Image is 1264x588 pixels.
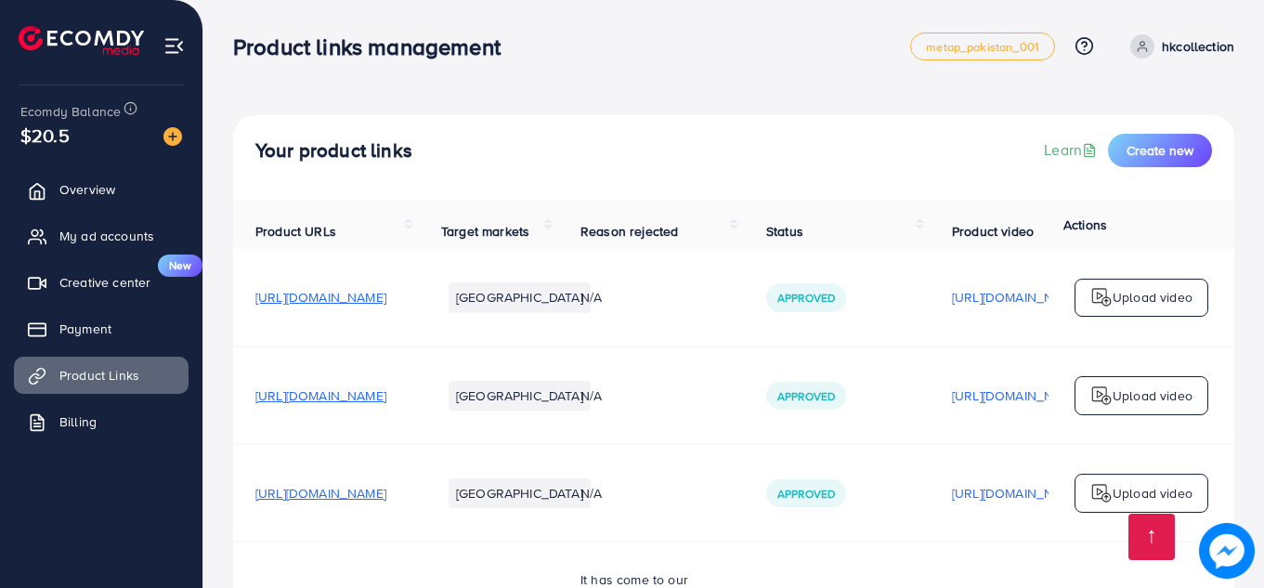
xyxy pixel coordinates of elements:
span: Product video [952,222,1034,241]
a: Product Links [14,357,189,394]
span: [URL][DOMAIN_NAME] [255,288,386,307]
a: Overview [14,171,189,208]
span: Product Links [59,366,139,385]
span: Approved [777,486,835,502]
a: Learn [1044,139,1101,161]
span: [URL][DOMAIN_NAME] [255,386,386,405]
a: hkcollection [1123,34,1234,59]
span: Ecomdy Balance [20,102,121,121]
span: N/A [580,288,602,307]
span: metap_pakistan_001 [926,41,1039,53]
img: image [163,127,182,146]
p: Upload video [1113,385,1192,407]
span: Creative center [59,273,150,292]
span: Reason rejected [580,222,678,241]
span: Payment [59,320,111,338]
a: Payment [14,310,189,347]
h4: Your product links [255,139,412,163]
img: logo [1090,385,1113,407]
p: Upload video [1113,286,1192,308]
img: logo [19,26,144,55]
p: hkcollection [1162,35,1234,58]
p: [URL][DOMAIN_NAME] [952,286,1083,308]
span: Billing [59,412,97,431]
img: image [1199,523,1255,579]
span: Overview [59,180,115,199]
span: New [158,255,202,277]
span: Create new [1127,141,1193,160]
a: metap_pakistan_001 [910,33,1055,60]
img: logo [1090,482,1113,504]
span: N/A [580,484,602,503]
span: [URL][DOMAIN_NAME] [255,484,386,503]
span: Approved [777,388,835,404]
button: Create new [1108,134,1212,167]
span: Target markets [441,222,529,241]
span: N/A [580,386,602,405]
img: logo [1090,286,1113,308]
p: Upload video [1113,482,1192,504]
span: Product URLs [255,222,336,241]
span: Actions [1063,216,1107,234]
span: $20.5 [20,122,70,149]
span: Approved [777,290,835,306]
p: [URL][DOMAIN_NAME] [952,385,1083,407]
span: Status [766,222,803,241]
a: My ad accounts [14,217,189,255]
p: [URL][DOMAIN_NAME] [952,482,1083,504]
li: [GEOGRAPHIC_DATA] [449,282,591,312]
a: Creative centerNew [14,264,189,301]
a: Billing [14,403,189,440]
h3: Product links management [233,33,515,60]
li: [GEOGRAPHIC_DATA] [449,381,591,411]
img: menu [163,35,185,57]
span: My ad accounts [59,227,154,245]
li: [GEOGRAPHIC_DATA] [449,478,591,508]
